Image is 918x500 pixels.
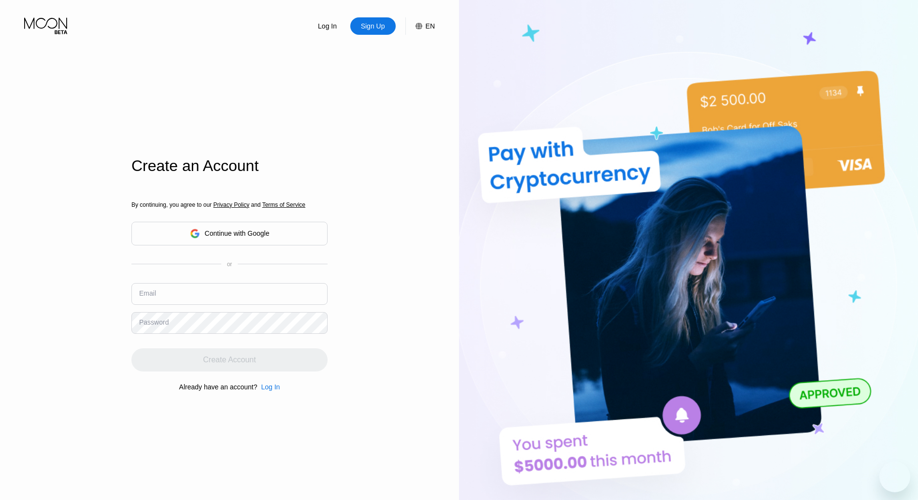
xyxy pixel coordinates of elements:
[350,17,396,35] div: Sign Up
[131,222,328,245] div: Continue with Google
[139,318,169,326] div: Password
[205,229,270,237] div: Continue with Google
[405,17,435,35] div: EN
[261,383,280,391] div: Log In
[131,201,328,208] div: By continuing, you agree to our
[179,383,258,391] div: Already have an account?
[249,201,262,208] span: and
[426,22,435,30] div: EN
[305,17,350,35] div: Log In
[139,289,156,297] div: Email
[360,21,386,31] div: Sign Up
[257,383,280,391] div: Log In
[879,461,910,492] iframe: Кнопка запуска окна обмена сообщениями
[131,157,328,175] div: Create an Account
[213,201,249,208] span: Privacy Policy
[227,261,232,268] div: or
[262,201,305,208] span: Terms of Service
[317,21,338,31] div: Log In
